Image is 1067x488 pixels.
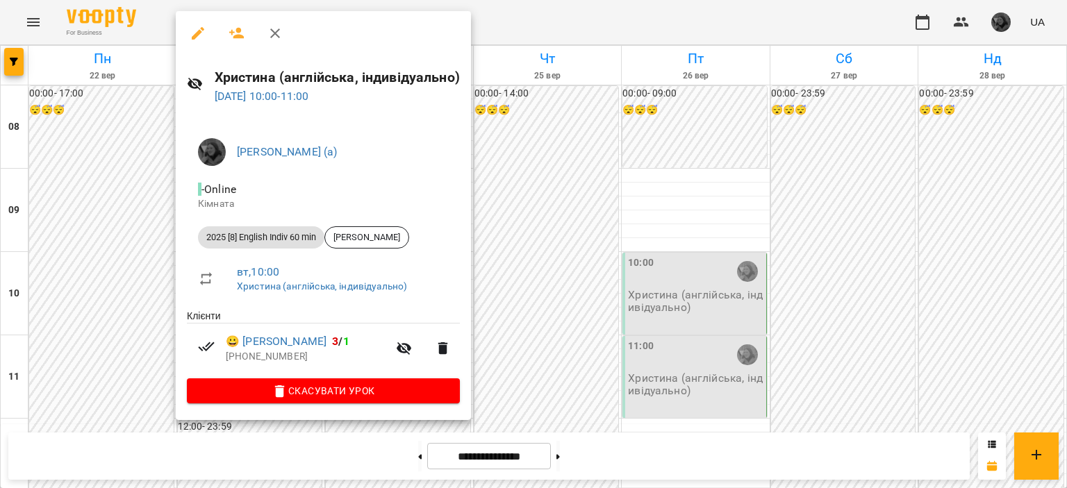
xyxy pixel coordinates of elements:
[343,335,349,348] span: 1
[187,309,460,378] ul: Клієнти
[237,280,407,292] a: Христина (англійська, індивідуально)
[237,265,279,278] a: вт , 10:00
[198,382,449,399] span: Скасувати Урок
[226,333,326,350] a: 😀 [PERSON_NAME]
[237,145,338,158] a: [PERSON_NAME] (а)
[198,338,215,355] svg: Візит сплачено
[332,335,349,348] b: /
[198,197,449,211] p: Кімната
[226,350,388,364] p: [PHONE_NUMBER]
[198,183,239,196] span: - Online
[325,231,408,244] span: [PERSON_NAME]
[187,378,460,403] button: Скасувати Урок
[215,67,460,88] h6: Христина (англійська, індивідуально)
[198,138,226,166] img: 0b99b761047abbbb3b0f46a24ef97f76.jpg
[215,90,309,103] a: [DATE] 10:00-11:00
[324,226,409,249] div: [PERSON_NAME]
[332,335,338,348] span: 3
[198,231,324,244] span: 2025 [8] English Indiv 60 min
